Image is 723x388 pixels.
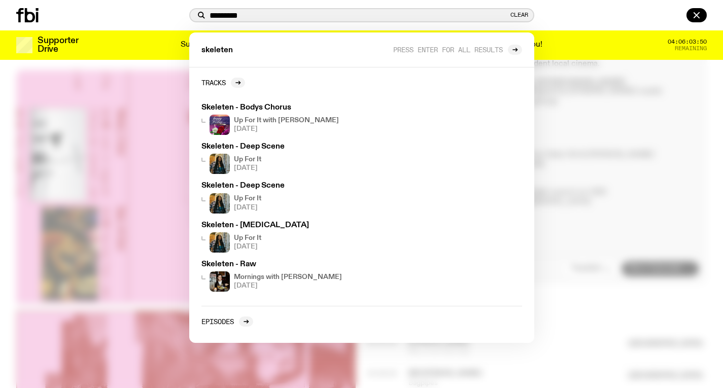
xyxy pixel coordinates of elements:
button: Clear [510,12,528,18]
h4: Up For It [234,235,261,241]
span: [DATE] [234,204,261,211]
span: skeleten [201,47,233,54]
span: 04:06:03:50 [668,39,707,45]
h3: Skeleten - Deep Scene [201,143,388,151]
a: Press enter for all results [393,45,522,55]
h3: Skeleten - Bodys Chorus [201,104,388,112]
img: Ify - a Brown Skin girl with black braided twists, looking up to the side with her tongue stickin... [210,154,230,174]
a: Tracks [201,78,245,88]
a: Skeleten - Deep SceneIfy - a Brown Skin girl with black braided twists, looking up to the side wi... [197,178,392,217]
span: Press enter for all results [393,46,503,53]
h4: Up For It with [PERSON_NAME] [234,117,339,124]
img: Ify - a Brown Skin girl with black braided twists, looking up to the side with her tongue stickin... [210,232,230,253]
span: Remaining [675,46,707,51]
h4: Mornings with [PERSON_NAME] [234,274,342,280]
p: Supporter Drive 2025: Shaping the future of our city’s music, arts, and culture - with the help o... [181,41,542,50]
span: [DATE] [234,283,342,289]
h3: Supporter Drive [38,37,78,54]
h4: Up For It [234,156,261,163]
h2: Episodes [201,318,234,325]
span: [DATE] [234,126,339,132]
a: Skeleten - Deep SceneIfy - a Brown Skin girl with black braided twists, looking up to the side wi... [197,139,392,178]
h3: Skeleten - [MEDICAL_DATA] [201,222,388,229]
span: [DATE] [234,165,261,171]
span: [DATE] [234,243,261,250]
h3: Skeleten - Deep Scene [201,182,388,190]
h2: Tracks [201,79,226,86]
a: Episodes [201,316,253,327]
h3: Skeleten - Raw [201,261,388,268]
a: Skeleten - Bodys ChorusUp For It with [PERSON_NAME][DATE] [197,100,392,139]
img: Ify - a Brown Skin girl with black braided twists, looking up to the side with her tongue stickin... [210,193,230,214]
h4: Up For It [234,195,261,202]
img: Sam blankly stares at the camera, brightly lit by a camera flash wearing a hat collared shirt and... [210,271,230,292]
a: Skeleten - RawSam blankly stares at the camera, brightly lit by a camera flash wearing a hat coll... [197,257,392,296]
a: Skeleten - [MEDICAL_DATA]Ify - a Brown Skin girl with black braided twists, looking up to the sid... [197,218,392,257]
